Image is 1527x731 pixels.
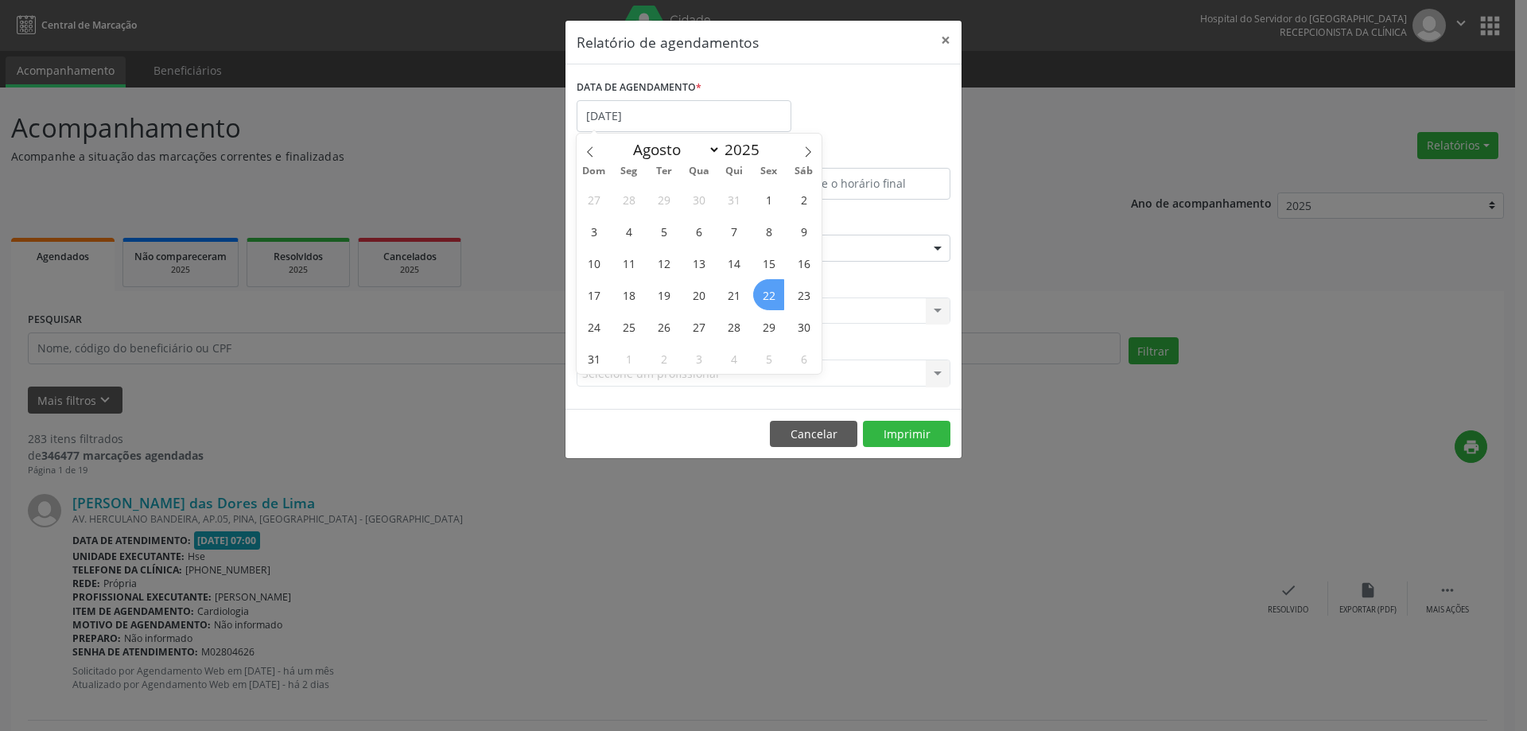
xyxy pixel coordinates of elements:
span: Agosto 31, 2025 [578,343,609,374]
h5: Relatório de agendamentos [577,32,759,52]
button: Cancelar [770,421,857,448]
span: Agosto 29, 2025 [753,311,784,342]
span: Setembro 4, 2025 [718,343,749,374]
span: Agosto 7, 2025 [718,216,749,247]
span: Setembro 3, 2025 [683,343,714,374]
span: Agosto 18, 2025 [613,279,644,310]
span: Setembro 5, 2025 [753,343,784,374]
span: Julho 27, 2025 [578,184,609,215]
span: Agosto 28, 2025 [718,311,749,342]
span: Agosto 9, 2025 [788,216,819,247]
span: Ter [647,166,682,177]
span: Sex [752,166,787,177]
span: Setembro 1, 2025 [613,343,644,374]
span: Agosto 11, 2025 [613,247,644,278]
span: Agosto 15, 2025 [753,247,784,278]
span: Agosto 20, 2025 [683,279,714,310]
span: Agosto 23, 2025 [788,279,819,310]
span: Agosto 13, 2025 [683,247,714,278]
span: Agosto 22, 2025 [753,279,784,310]
label: ATÉ [767,143,950,168]
span: Dom [577,166,612,177]
span: Julho 29, 2025 [648,184,679,215]
span: Agosto 6, 2025 [683,216,714,247]
span: Julho 30, 2025 [683,184,714,215]
span: Agosto 4, 2025 [613,216,644,247]
span: Agosto 27, 2025 [683,311,714,342]
span: Julho 28, 2025 [613,184,644,215]
span: Agosto 17, 2025 [578,279,609,310]
span: Qua [682,166,717,177]
span: Agosto 10, 2025 [578,247,609,278]
label: DATA DE AGENDAMENTO [577,76,701,100]
span: Setembro 6, 2025 [788,343,819,374]
input: Selecione uma data ou intervalo [577,100,791,132]
span: Sáb [787,166,822,177]
span: Julho 31, 2025 [718,184,749,215]
span: Agosto 2, 2025 [788,184,819,215]
span: Agosto 8, 2025 [753,216,784,247]
span: Setembro 2, 2025 [648,343,679,374]
input: Year [721,139,773,160]
span: Agosto 21, 2025 [718,279,749,310]
button: Imprimir [863,421,950,448]
span: Agosto 19, 2025 [648,279,679,310]
span: Agosto 14, 2025 [718,247,749,278]
select: Month [625,138,721,161]
span: Qui [717,166,752,177]
span: Agosto 26, 2025 [648,311,679,342]
span: Agosto 12, 2025 [648,247,679,278]
span: Agosto 1, 2025 [753,184,784,215]
span: Agosto 25, 2025 [613,311,644,342]
span: Seg [612,166,647,177]
button: Close [930,21,962,60]
span: Agosto 16, 2025 [788,247,819,278]
span: Agosto 3, 2025 [578,216,609,247]
span: Agosto 30, 2025 [788,311,819,342]
span: Agosto 5, 2025 [648,216,679,247]
span: Agosto 24, 2025 [578,311,609,342]
input: Selecione o horário final [767,168,950,200]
